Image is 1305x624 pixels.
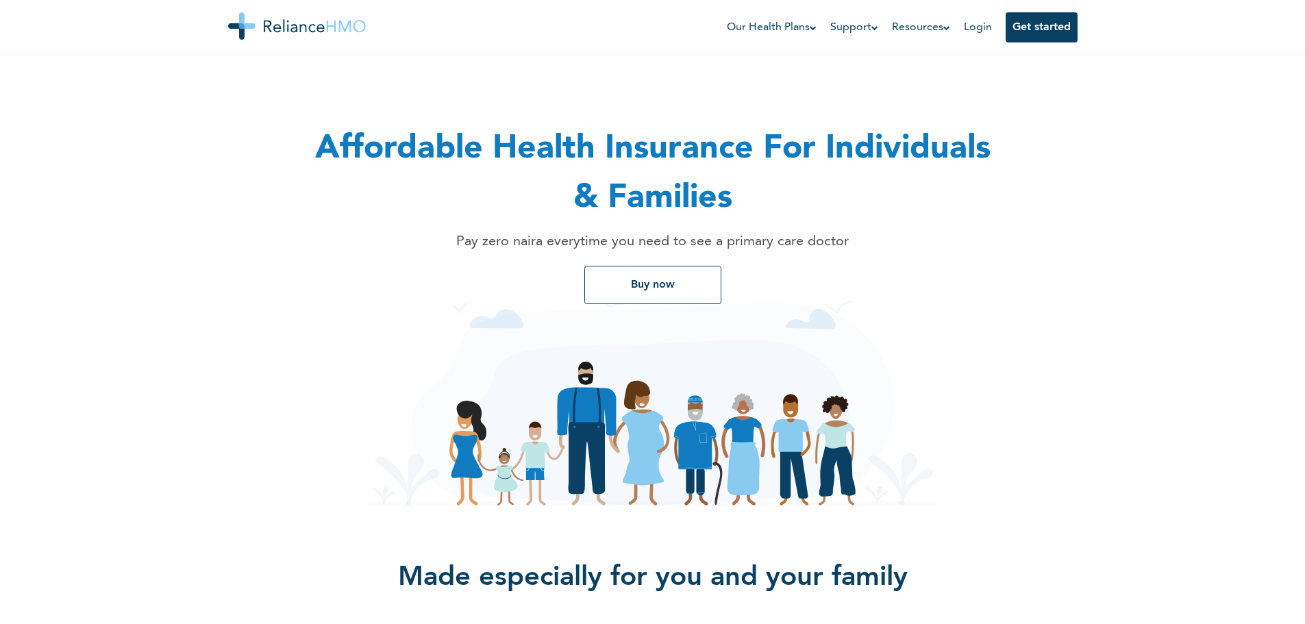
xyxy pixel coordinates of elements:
[892,19,950,36] a: Resources
[228,516,1078,619] h2: Made especially for you and your family
[964,22,992,33] a: Login
[584,266,721,304] button: Buy now
[1006,12,1078,42] button: Get started
[310,125,995,223] h1: Affordable Health Insurance For Individuals & Families
[830,19,878,36] a: Support
[228,12,366,40] img: Reliance HMO's Logo
[727,19,817,36] a: Our Health Plans
[345,232,961,252] p: Pay zero naira everytime you need to see a primary care doctor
